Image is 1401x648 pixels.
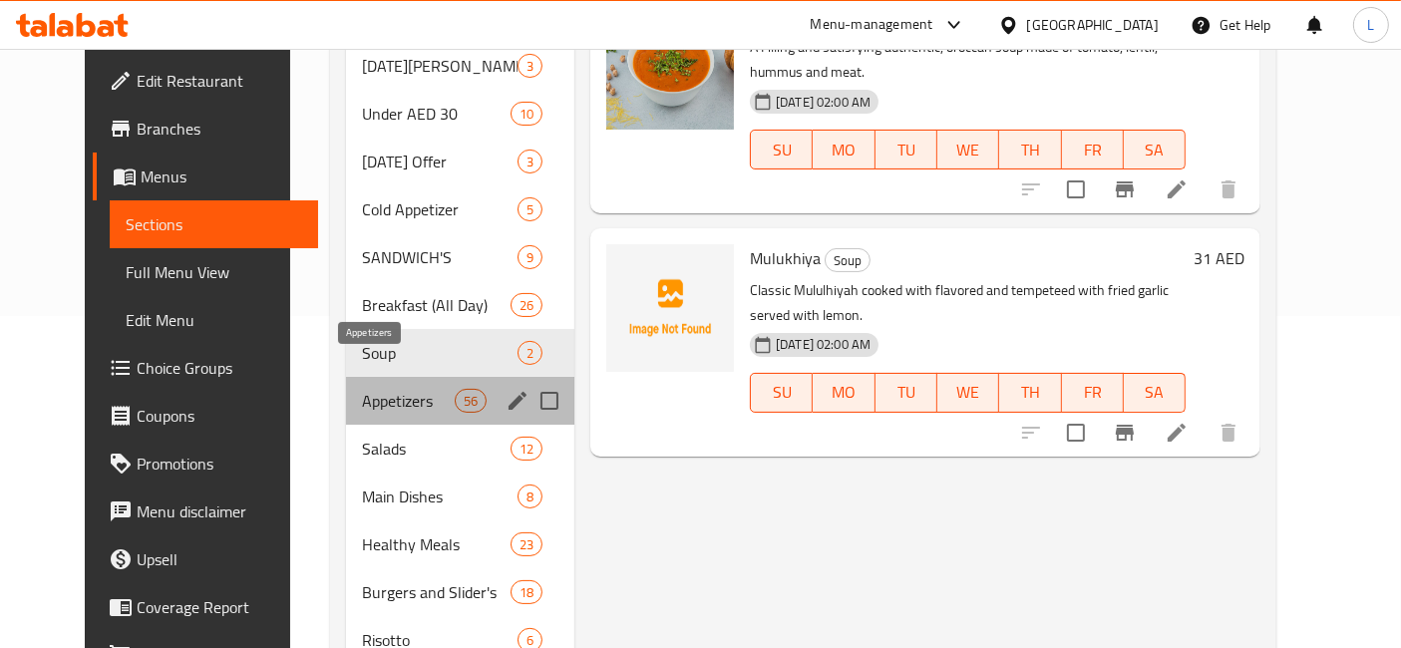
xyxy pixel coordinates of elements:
[346,233,574,281] div: SANDWICH'S9
[1070,378,1116,407] span: FR
[362,54,518,78] div: Ramadan Suhoor Deals
[518,245,542,269] div: items
[137,595,303,619] span: Coverage Report
[750,278,1186,328] p: Classic Mululhiyah cooked with flavored and tempeteed with fried garlic served with lemon.
[503,386,532,416] button: edit
[362,150,518,173] span: [DATE] Offer
[362,532,511,556] span: Healthy Meals
[1027,14,1159,36] div: [GEOGRAPHIC_DATA]
[883,378,929,407] span: TU
[813,130,875,169] button: MO
[519,487,541,506] span: 8
[511,437,542,461] div: items
[126,308,303,332] span: Edit Menu
[519,153,541,171] span: 3
[759,136,805,164] span: SU
[937,130,999,169] button: WE
[512,535,541,554] span: 23
[945,378,991,407] span: WE
[137,499,303,523] span: Menu disclaimer
[1165,421,1189,445] a: Edit menu item
[750,130,813,169] button: SU
[362,389,455,413] span: Appetizers
[511,293,542,317] div: items
[825,248,871,272] div: Soup
[93,487,319,535] a: Menu disclaimer
[362,54,518,78] span: [DATE][PERSON_NAME] Deals
[606,2,734,130] img: Harira Soup
[821,136,867,164] span: MO
[110,200,319,248] a: Sections
[768,93,878,112] span: [DATE] 02:00 AM
[1165,177,1189,201] a: Edit menu item
[1194,244,1244,272] h6: 31 AED
[518,54,542,78] div: items
[93,105,319,153] a: Branches
[1205,409,1252,457] button: delete
[93,153,319,200] a: Menus
[821,378,867,407] span: MO
[110,248,319,296] a: Full Menu View
[1070,136,1116,164] span: FR
[137,404,303,428] span: Coupons
[362,102,511,126] span: Under AED 30
[362,437,511,461] span: Salads
[110,296,319,344] a: Edit Menu
[137,356,303,380] span: Choice Groups
[1132,378,1178,407] span: SA
[93,440,319,487] a: Promotions
[937,373,999,413] button: WE
[1055,168,1097,210] span: Select to update
[346,520,574,568] div: Healthy Meals23
[362,580,511,604] div: Burgers and Slider's
[826,249,870,272] span: Soup
[1205,165,1252,213] button: delete
[456,392,486,411] span: 56
[362,485,518,508] span: Main Dishes
[518,150,542,173] div: items
[362,150,518,173] div: Ramadan Offer
[1055,412,1097,454] span: Select to update
[137,69,303,93] span: Edit Restaurant
[93,344,319,392] a: Choice Groups
[346,185,574,233] div: Cold Appetizer5
[750,373,813,413] button: SU
[512,105,541,124] span: 10
[93,535,319,583] a: Upsell
[511,102,542,126] div: items
[606,244,734,372] img: Mulukhiya
[1124,130,1186,169] button: SA
[1062,373,1124,413] button: FR
[519,344,541,363] span: 2
[137,547,303,571] span: Upsell
[346,90,574,138] div: Under AED 3010
[813,373,875,413] button: MO
[1132,136,1178,164] span: SA
[346,329,574,377] div: Soup2
[876,373,937,413] button: TU
[512,296,541,315] span: 26
[750,243,821,273] span: Mulukhiya
[137,452,303,476] span: Promotions
[93,57,319,105] a: Edit Restaurant
[519,200,541,219] span: 5
[519,248,541,267] span: 9
[137,117,303,141] span: Branches
[362,245,518,269] span: SANDWICH'S
[999,130,1061,169] button: TH
[512,440,541,459] span: 12
[346,568,574,616] div: Burgers and Slider's18
[362,197,518,221] span: Cold Appetizer
[346,425,574,473] div: Salads12
[768,335,878,354] span: [DATE] 02:00 AM
[519,57,541,76] span: 3
[999,373,1061,413] button: TH
[455,389,487,413] div: items
[1124,373,1186,413] button: SA
[346,473,574,520] div: Main Dishes8
[346,42,574,90] div: [DATE][PERSON_NAME] Deals3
